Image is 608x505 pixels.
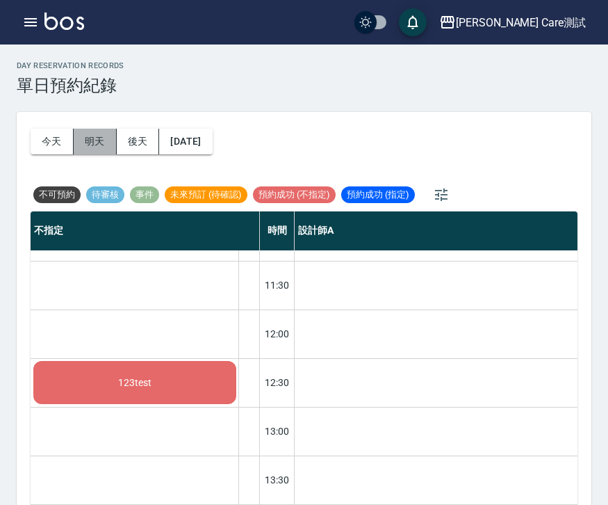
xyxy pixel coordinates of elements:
span: 123test [115,377,154,388]
button: save [399,8,427,36]
span: 不可預約 [33,189,81,201]
div: 12:30 [260,358,295,407]
button: [PERSON_NAME] Care測試 [434,8,591,37]
button: 明天 [74,129,117,154]
div: 時間 [260,211,295,250]
span: 事件 [130,189,159,201]
button: 後天 [117,129,160,154]
span: 待審核 [86,189,124,201]
h2: day Reservation records [17,61,124,70]
button: 今天 [31,129,74,154]
img: Logo [44,13,84,30]
span: 預約成功 (不指定) [253,189,336,201]
span: 預約成功 (指定) [341,189,415,201]
div: 11:30 [260,261,295,310]
div: 不指定 [31,211,260,250]
div: 13:00 [260,407,295,456]
h3: 單日預約紀錄 [17,76,124,95]
div: 12:00 [260,310,295,358]
span: 未來預訂 (待確認) [165,189,247,201]
div: 13:30 [260,456,295,504]
button: [DATE] [159,129,212,154]
div: [PERSON_NAME] Care測試 [456,14,586,31]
